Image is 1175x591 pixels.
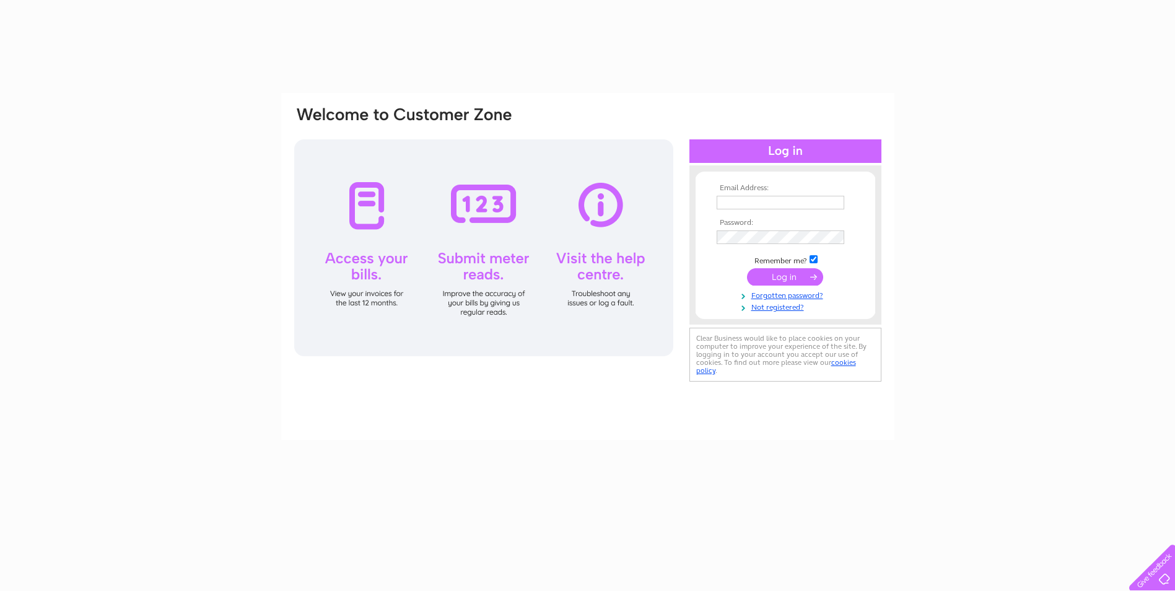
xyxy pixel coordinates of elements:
[714,253,857,266] td: Remember me?
[696,358,856,375] a: cookies policy
[714,219,857,227] th: Password:
[689,328,881,382] div: Clear Business would like to place cookies on your computer to improve your experience of the sit...
[717,300,857,312] a: Not registered?
[717,289,857,300] a: Forgotten password?
[747,268,823,286] input: Submit
[714,184,857,193] th: Email Address:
